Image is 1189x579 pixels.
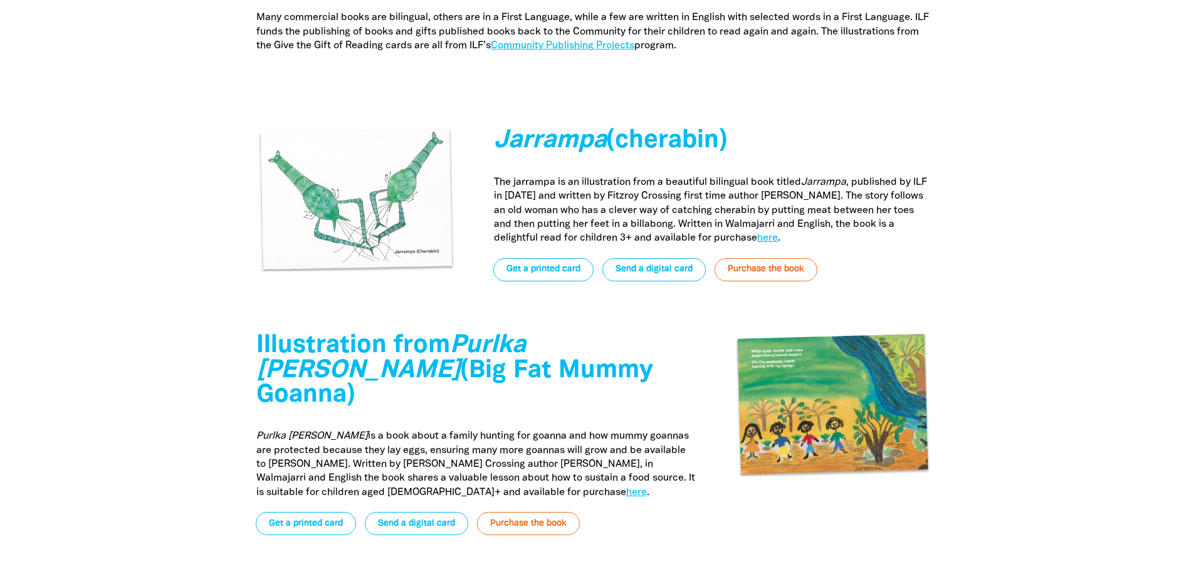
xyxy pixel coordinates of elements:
a: Purchase the book [477,512,580,535]
a: Purchase the book [715,258,817,281]
a: Get a printed card [493,258,594,281]
p: The jarrampa is an illustration from a beautiful bilingual book titled , published by ILF in [DAT... [494,175,933,246]
p: Many commercial books are bilingual, others are in a First Language, while a few are written in E... [256,11,933,53]
em: Purlka [PERSON_NAME] [256,334,526,382]
em: Jarrampa [494,129,607,152]
p: is a book about a family hunting for goanna and how mummy goannas are protected because they lay ... [256,429,695,499]
a: Community Publishing Projects [491,41,634,50]
em: Jarrampa [801,178,846,187]
em: Purlka [PERSON_NAME] [256,432,368,441]
a: here [757,234,778,243]
a: Get a printed card [256,512,356,535]
span: (cherabin) [494,129,727,152]
span: Illustration from (Big Fat Mummy Goanna) [256,334,653,407]
a: Send a digital card [365,512,468,535]
a: here [626,488,647,497]
a: Send a digital card [602,258,706,281]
